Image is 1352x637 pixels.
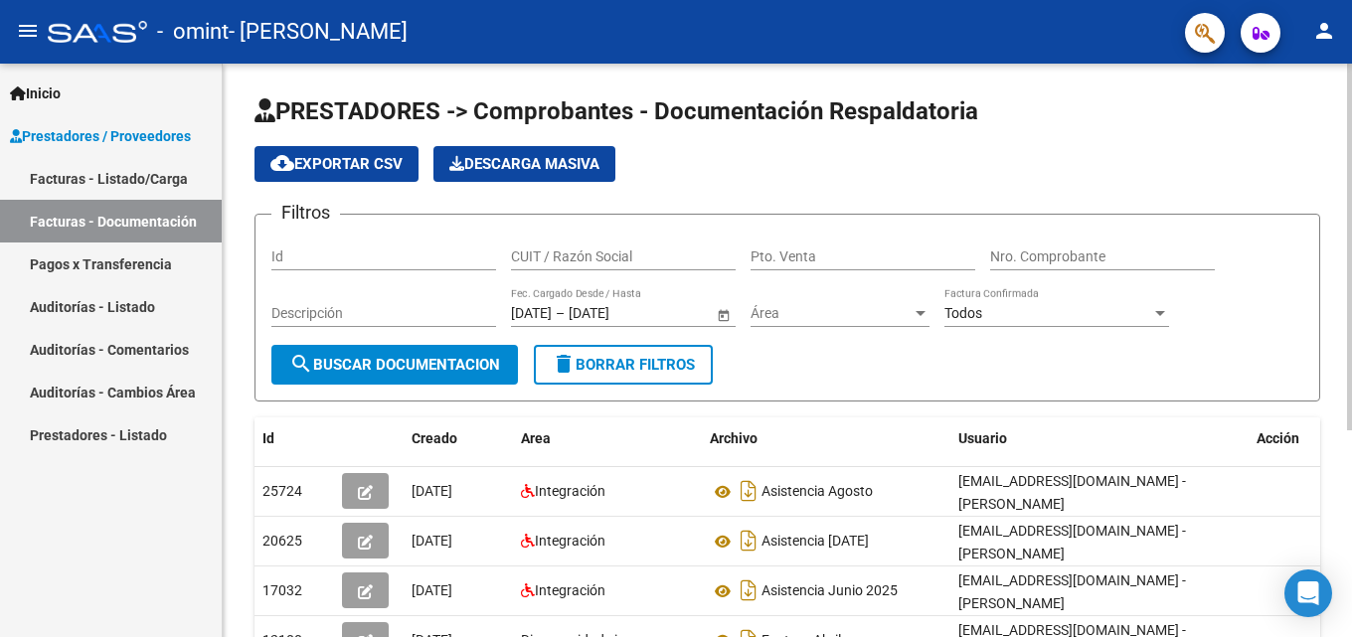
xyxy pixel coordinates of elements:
datatable-header-cell: Id [254,417,334,460]
datatable-header-cell: Area [513,417,702,460]
span: Área [751,305,912,322]
span: 17032 [262,582,302,598]
span: Buscar Documentacion [289,356,500,374]
span: - [PERSON_NAME] [229,10,408,54]
span: Usuario [958,430,1007,446]
button: Buscar Documentacion [271,345,518,385]
button: Exportar CSV [254,146,419,182]
datatable-header-cell: Creado [404,417,513,460]
span: Asistencia Agosto [761,484,873,500]
span: Acción [1257,430,1299,446]
span: Integración [535,533,605,549]
input: Fecha inicio [511,305,552,322]
span: [EMAIL_ADDRESS][DOMAIN_NAME] - [PERSON_NAME] [958,572,1186,611]
i: Descargar documento [736,525,761,557]
span: Exportar CSV [270,155,403,173]
span: Integración [535,483,605,499]
span: - omint [157,10,229,54]
span: Prestadores / Proveedores [10,125,191,147]
span: Archivo [710,430,758,446]
mat-icon: cloud_download [270,151,294,175]
i: Descargar documento [736,574,761,606]
span: Descarga Masiva [449,155,599,173]
span: [EMAIL_ADDRESS][DOMAIN_NAME] - [PERSON_NAME] [958,473,1186,512]
h3: Filtros [271,199,340,227]
span: Todos [944,305,982,321]
button: Borrar Filtros [534,345,713,385]
span: Inicio [10,82,61,104]
span: [DATE] [412,533,452,549]
span: Asistencia Junio 2025 [761,583,898,599]
span: Asistencia [DATE] [761,534,869,550]
app-download-masive: Descarga masiva de comprobantes (adjuntos) [433,146,615,182]
button: Descarga Masiva [433,146,615,182]
button: Open calendar [713,304,734,325]
mat-icon: search [289,352,313,376]
input: Fecha fin [569,305,666,322]
span: Integración [535,582,605,598]
mat-icon: menu [16,19,40,43]
span: – [556,305,565,322]
span: 20625 [262,533,302,549]
span: Creado [412,430,457,446]
span: [DATE] [412,582,452,598]
span: Borrar Filtros [552,356,695,374]
span: PRESTADORES -> Comprobantes - Documentación Respaldatoria [254,97,978,125]
mat-icon: person [1312,19,1336,43]
span: [EMAIL_ADDRESS][DOMAIN_NAME] - [PERSON_NAME] [958,523,1186,561]
datatable-header-cell: Usuario [950,417,1249,460]
span: [DATE] [412,483,452,499]
datatable-header-cell: Archivo [702,417,950,460]
span: Id [262,430,274,446]
div: Open Intercom Messenger [1284,569,1332,617]
i: Descargar documento [736,475,761,507]
span: Area [521,430,551,446]
mat-icon: delete [552,352,576,376]
datatable-header-cell: Acción [1249,417,1348,460]
span: 25724 [262,483,302,499]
